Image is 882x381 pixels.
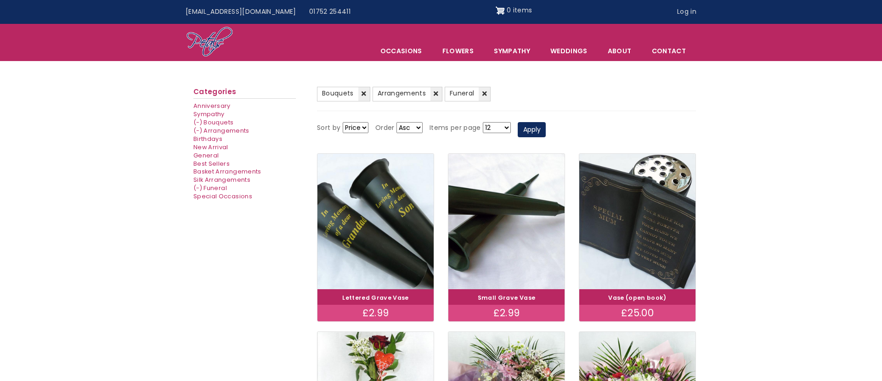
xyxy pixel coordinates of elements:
img: Shopping cart [496,3,505,18]
a: Special Occasions [193,192,252,200]
a: Vase (open book) [608,294,667,302]
a: (-) Funeral [193,184,227,192]
a: Sympathy [193,110,225,118]
span: Arrangements [378,89,426,98]
a: New Arrival [193,143,228,151]
a: 01752 254411 [303,3,357,21]
a: Lettered Grave Vase [342,294,409,302]
span: Funeral [450,89,474,98]
img: Home [186,26,233,58]
a: Flowers [433,41,483,61]
a: Birthdays [193,135,222,143]
a: Anniversary [193,102,231,110]
div: £2.99 [448,305,565,321]
span: Arrangements [204,127,249,134]
a: Shopping cart 0 items [496,3,532,18]
a: Arrangements [373,87,442,101]
label: Order [375,123,395,134]
a: Silk Arrangements [193,176,250,184]
a: [EMAIL_ADDRESS][DOMAIN_NAME] [179,3,303,21]
a: (-) Arrangements [193,127,249,134]
a: Basket Arrangements [193,168,261,175]
a: General [193,151,219,159]
span: Weddings [541,41,597,61]
a: Small Grave Vase [478,294,536,302]
span: Funeral [204,184,226,192]
a: Sympathy [484,41,540,61]
a: About [598,41,641,61]
a: (-) Bouquets [193,118,233,126]
span: 0 items [507,6,532,15]
div: £2.99 [317,305,434,321]
a: Best Sellers [193,160,230,168]
button: Apply [518,122,546,138]
a: Contact [642,41,695,61]
span: (-) [193,118,202,126]
a: Bouquets [317,87,370,101]
div: £25.00 [579,305,695,321]
a: Funeral [445,87,491,101]
h2: Categories [193,88,296,99]
span: Bouquets [322,89,354,98]
img: Vase (open book) [579,154,695,289]
span: Occasions [371,41,432,61]
span: (-) [193,127,202,134]
a: Log in [671,3,703,21]
span: (-) [193,184,202,192]
label: Sort by [317,123,340,134]
label: Items per page [430,123,481,134]
span: Bouquets [204,118,233,126]
img: Lettered Grave Vase [317,154,434,289]
img: Small Grave Vase [448,154,565,289]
